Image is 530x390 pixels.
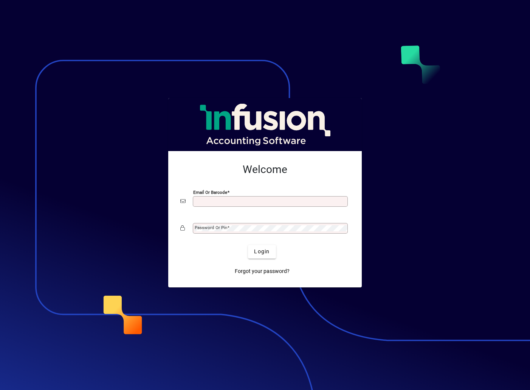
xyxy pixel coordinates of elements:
[232,265,293,278] a: Forgot your password?
[180,163,350,176] h2: Welcome
[195,225,227,230] mat-label: Password or Pin
[235,267,290,275] span: Forgot your password?
[248,245,276,259] button: Login
[254,248,270,256] span: Login
[193,189,227,195] mat-label: Email or Barcode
